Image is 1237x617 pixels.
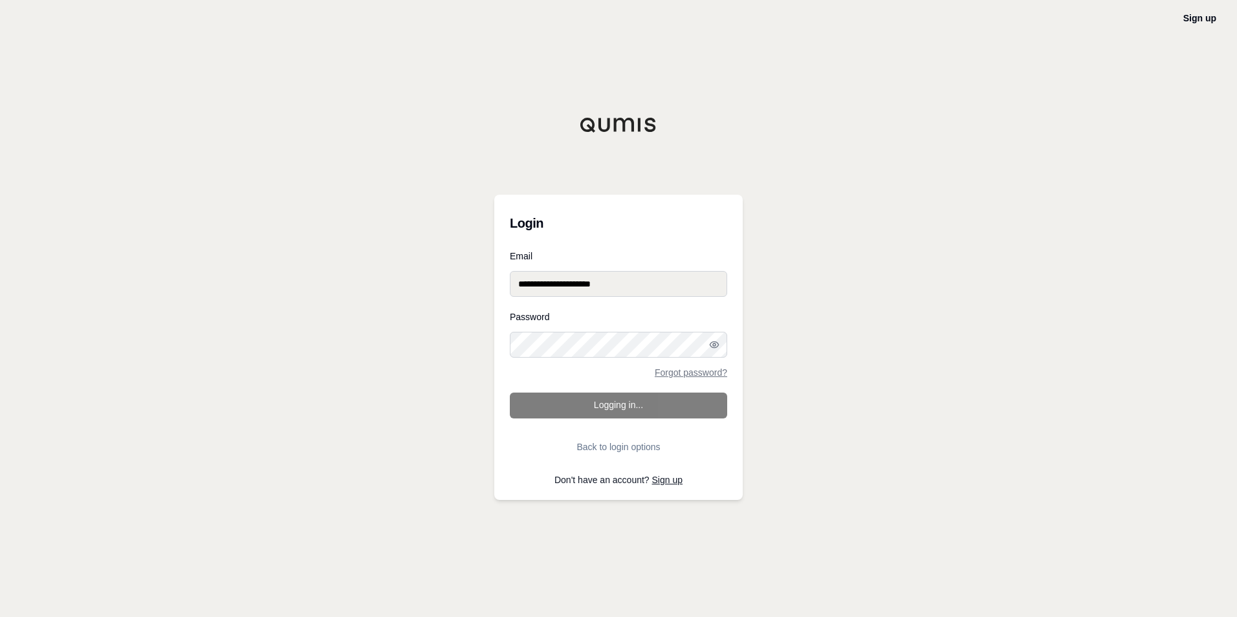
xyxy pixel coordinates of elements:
[580,117,657,133] img: Qumis
[655,368,727,377] a: Forgot password?
[510,312,727,321] label: Password
[510,210,727,236] h3: Login
[1183,13,1216,23] a: Sign up
[510,434,727,460] button: Back to login options
[510,252,727,261] label: Email
[510,475,727,484] p: Don't have an account?
[652,475,683,485] a: Sign up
